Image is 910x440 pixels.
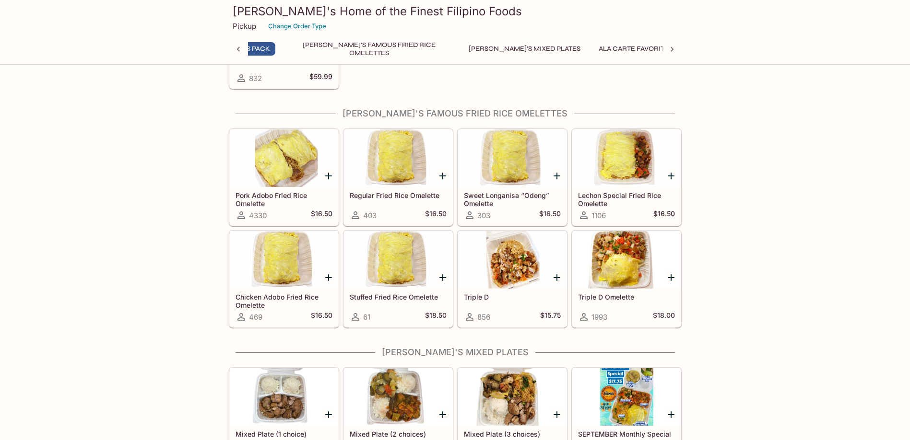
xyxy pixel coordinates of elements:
[236,293,332,309] h5: Chicken Adobo Fried Rice Omelette
[363,211,377,220] span: 403
[458,231,567,327] a: Triple D856$15.75
[344,231,452,289] div: Stuffed Fried Rice Omelette
[458,129,567,226] a: Sweet Longanisa “Odeng” Omelette303$16.50
[236,430,332,438] h5: Mixed Plate (1 choice)
[463,42,586,56] button: [PERSON_NAME]'s Mixed Plates
[350,293,447,301] h5: Stuffed Fried Rice Omelette
[540,311,561,323] h5: $15.75
[236,191,332,207] h5: Pork Adobo Fried Rice Omelette
[363,313,370,322] span: 61
[233,22,256,31] p: Pickup
[344,368,452,426] div: Mixed Plate (2 choices)
[578,293,675,301] h5: Triple D Omelette
[437,271,449,283] button: Add Stuffed Fried Rice Omelette
[458,368,567,426] div: Mixed Plate (3 choices)
[350,430,447,438] h5: Mixed Plate (2 choices)
[230,129,338,187] div: Pork Adobo Fried Rice Omelette
[229,231,339,327] a: Chicken Adobo Fried Rice Omelette469$16.50
[233,4,678,19] h3: [PERSON_NAME]'s Home of the Finest Filipino Foods
[323,408,335,420] button: Add Mixed Plate (1 choice)
[230,368,338,426] div: Mixed Plate (1 choice)
[311,209,332,221] h5: $16.50
[572,129,681,226] a: Lechon Special Fried Rice Omelette1106$16.50
[578,191,675,207] h5: Lechon Special Fried Rice Omelette
[344,129,452,187] div: Regular Fried Rice Omelette
[551,271,563,283] button: Add Triple D
[343,129,453,226] a: Regular Fried Rice Omelette403$16.50
[230,231,338,289] div: Chicken Adobo Fried Rice Omelette
[572,129,681,187] div: Lechon Special Fried Rice Omelette
[229,129,339,226] a: Pork Adobo Fried Rice Omelette4330$16.50
[539,209,561,221] h5: $16.50
[464,293,561,301] h5: Triple D
[593,42,730,56] button: Ala Carte Favorite Filipino Dishes
[437,170,449,182] button: Add Regular Fried Rice Omelette
[350,191,447,199] h5: Regular Fried Rice Omelette
[249,74,262,83] span: 832
[425,311,447,323] h5: $18.50
[653,209,675,221] h5: $16.50
[653,311,675,323] h5: $18.00
[425,209,447,221] h5: $16.50
[665,408,677,420] button: Add SEPTEMBER Monthly Special
[572,231,681,327] a: Triple D Omelette1993$18.00
[551,170,563,182] button: Add Sweet Longanisa “Odeng” Omelette
[458,231,567,289] div: Triple D
[249,211,267,220] span: 4330
[464,191,561,207] h5: Sweet Longanisa “Odeng” Omelette
[477,211,490,220] span: 303
[249,313,262,322] span: 469
[591,211,606,220] span: 1106
[591,313,607,322] span: 1993
[572,231,681,289] div: Triple D Omelette
[309,72,332,84] h5: $59.99
[437,408,449,420] button: Add Mixed Plate (2 choices)
[578,430,675,438] h5: SEPTEMBER Monthly Special
[464,430,561,438] h5: Mixed Plate (3 choices)
[458,129,567,187] div: Sweet Longanisa “Odeng” Omelette
[343,231,453,327] a: Stuffed Fried Rice Omelette61$18.50
[665,271,677,283] button: Add Triple D Omelette
[477,313,490,322] span: 856
[311,311,332,323] h5: $16.50
[283,42,456,56] button: [PERSON_NAME]'s Famous Fried Rice Omelettes
[264,19,331,34] button: Change Order Type
[551,408,563,420] button: Add Mixed Plate (3 choices)
[323,170,335,182] button: Add Pork Adobo Fried Rice Omelette
[229,108,682,119] h4: [PERSON_NAME]'s Famous Fried Rice Omelettes
[323,271,335,283] button: Add Chicken Adobo Fried Rice Omelette
[572,368,681,426] div: SEPTEMBER Monthly Special
[229,347,682,358] h4: [PERSON_NAME]'s Mixed Plates
[665,170,677,182] button: Add Lechon Special Fried Rice Omelette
